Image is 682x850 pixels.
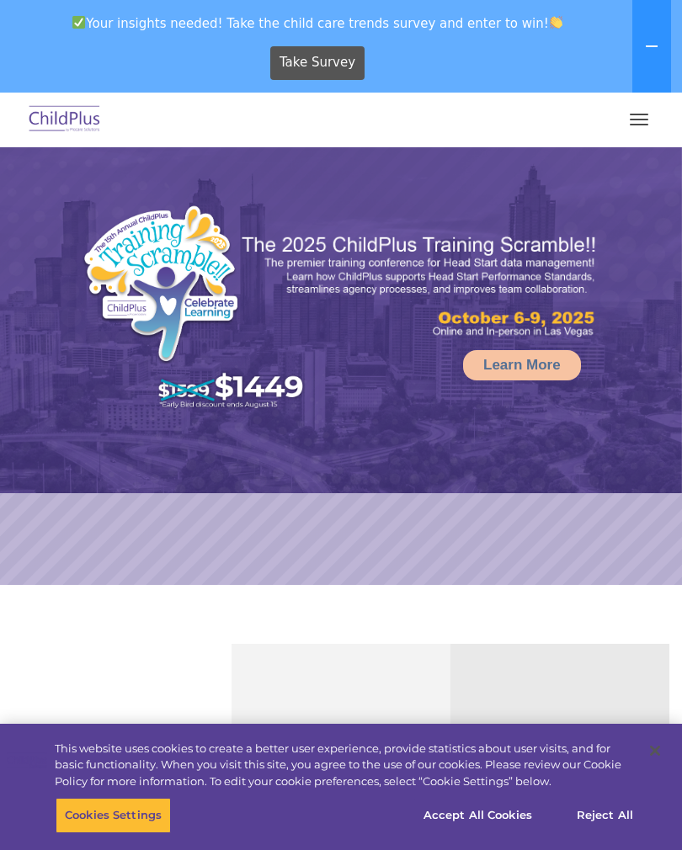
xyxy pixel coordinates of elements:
[25,100,104,140] img: ChildPlus by Procare Solutions
[55,741,635,790] div: This website uses cookies to create a better user experience, provide statistics about user visit...
[552,798,658,833] button: Reject All
[280,48,355,77] span: Take Survey
[463,350,581,380] a: Learn More
[270,46,365,80] a: Take Survey
[72,16,85,29] img: ✅
[550,16,562,29] img: 👏
[56,798,171,833] button: Cookies Settings
[414,798,541,833] button: Accept All Cookies
[637,732,674,769] button: Close
[7,7,629,40] span: Your insights needed! Take the child care trends survey and enter to win!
